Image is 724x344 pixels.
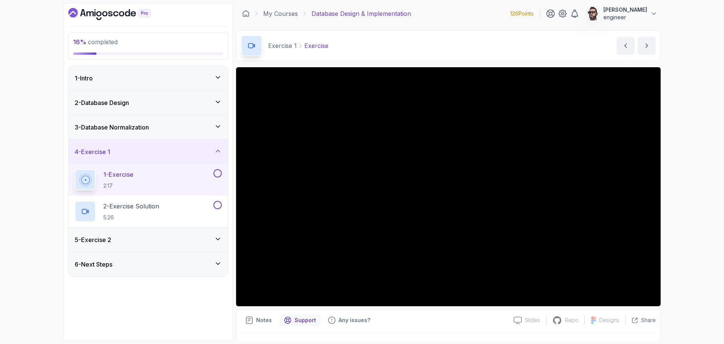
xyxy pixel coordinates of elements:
button: 2-Database Design [69,91,228,115]
p: Share [641,316,656,324]
p: 2:17 [103,182,133,190]
button: notes button [241,314,276,326]
button: 1-Intro [69,66,228,90]
h3: 2 - Database Design [75,98,129,107]
button: 1-Exercise2:17 [75,169,222,190]
button: 3-Database Normalization [69,115,228,139]
p: Exercise [304,41,328,50]
p: engineer [603,14,647,21]
p: 126 Points [510,10,534,17]
button: 5-Exercise 2 [69,228,228,252]
span: completed [73,38,118,46]
p: Repo [565,316,578,324]
p: 5:26 [103,214,159,221]
button: Feedback button [324,314,375,326]
span: 16 % [73,38,86,46]
a: My Courses [263,9,298,18]
button: previous content [617,37,635,55]
p: Notes [256,316,272,324]
p: 1 - Exercise [103,170,133,179]
button: 6-Next Steps [69,252,228,276]
iframe: 1 - Exercise [236,67,661,306]
h3: 1 - Intro [75,74,93,83]
p: Slides [525,316,540,324]
button: 2-Exercise Solution5:26 [75,201,222,222]
h3: 6 - Next Steps [75,260,112,269]
p: 2 - Exercise Solution [103,202,159,211]
p: Support [295,316,316,324]
button: user profile image[PERSON_NAME]engineer [585,6,658,21]
a: Dashboard [68,8,168,20]
button: next content [638,37,656,55]
img: user profile image [586,6,600,21]
p: Any issues? [339,316,370,324]
p: Database Design & Implementation [311,9,411,18]
h3: 5 - Exercise 2 [75,235,111,244]
p: Designs [599,316,619,324]
p: Exercise 1 [268,41,297,50]
h3: 4 - Exercise 1 [75,147,110,156]
button: Share [625,316,656,324]
p: [PERSON_NAME] [603,6,647,14]
a: Dashboard [242,10,250,17]
h3: 3 - Database Normalization [75,123,149,132]
button: 4-Exercise 1 [69,140,228,164]
button: Support button [279,314,321,326]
